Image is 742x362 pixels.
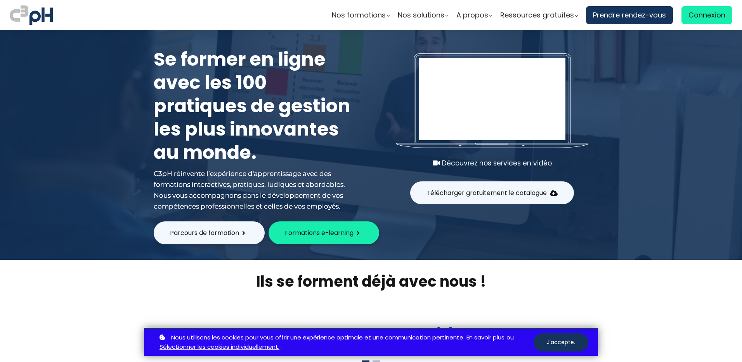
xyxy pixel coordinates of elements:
[10,4,53,26] img: logo C3PH
[159,342,279,352] a: Sélectionner les cookies individuellement.
[144,271,598,291] h2: Ils se forment déjà avec nous !
[681,6,732,24] a: Connexion
[171,333,465,343] span: Nous utilisons les cookies pour vous offrir une expérience optimale et une communication pertinente.
[170,228,239,238] span: Parcours de formation
[466,333,504,343] a: En savoir plus
[269,221,379,244] button: Formations e-learning
[426,188,547,198] span: Télécharger gratuitement le catalogue
[403,327,453,347] img: cdf238afa6e766054af0b3fe9d0794df.png
[154,168,355,212] div: C3pH réinvente l’expérience d'apprentissage avec des formations interactives, pratiques, ludiques...
[508,326,577,347] img: 4cbfeea6ce3138713587aabb8dcf64fe.png
[410,181,574,204] button: Télécharger gratuitement le catalogue
[154,221,265,244] button: Parcours de formation
[500,9,574,21] span: Ressources gratuites
[154,48,355,164] h1: Se former en ligne avec les 100 pratiques de gestion les plus innovantes au monde.
[396,158,588,169] div: Découvrez nos services en vidéo
[332,9,386,21] span: Nos formations
[398,9,444,21] span: Nos solutions
[279,325,349,346] img: ea49a208ccc4d6e7deb170dc1c457f3b.png
[158,333,534,352] p: ou .
[688,9,725,21] span: Connexion
[285,228,354,238] span: Formations e-learning
[593,9,666,21] span: Prendre rendez-vous
[456,9,488,21] span: A propos
[586,6,673,24] a: Prendre rendez-vous
[534,333,588,352] button: J'accepte.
